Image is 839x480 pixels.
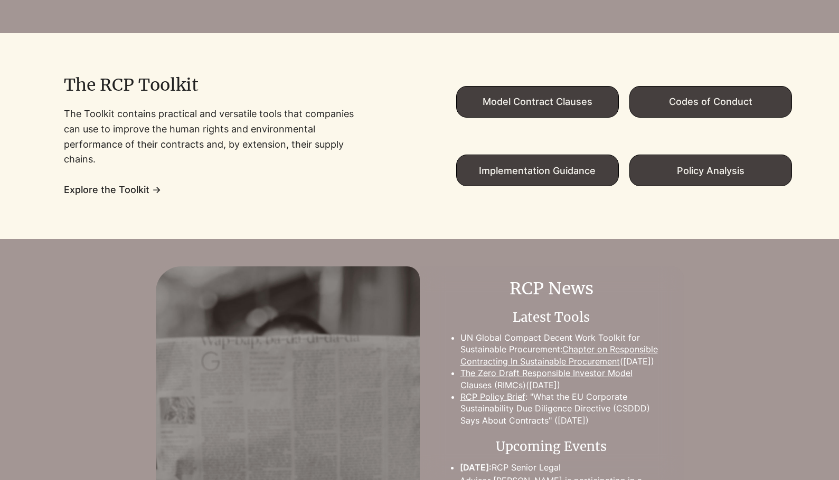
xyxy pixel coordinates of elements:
[557,380,560,390] a: )
[460,344,658,366] a: Chapter on Responsible Contracting In Sustainable Procurement
[456,86,619,118] a: Model Contract Clauses
[445,309,658,327] h3: Latest Tools
[460,391,525,402] a: RCP Policy Brief
[460,368,633,390] a: The Zero Draft Responsible Investor Model Clauses (RIMCs)
[529,380,557,390] a: [DATE]
[460,462,492,473] span: [DATE]:
[64,184,161,195] a: Explore the Toolkit →
[456,155,619,186] a: Implementation Guidance
[483,96,592,107] span: Model Contract Clauses
[445,438,657,456] h2: Upcoming Events
[479,165,596,176] span: Implementation Guidance
[64,74,291,95] h2: The RCP Toolkit
[629,86,792,118] a: Codes of Conduct
[445,277,658,301] h2: RCP News
[677,165,744,176] span: Policy Analysis
[460,391,650,426] a: : "What the EU Corporate Sustainability Due Diligence Directive (CSDDD) Says About Contracts" ([D...
[629,155,792,186] a: Policy Analysis
[460,332,658,367] p: UN Global Compact Decent Work Toolkit for Sustainable Procurement: ([DATE])
[669,96,752,107] span: Codes of Conduct
[460,367,658,391] p: (
[64,107,366,167] p: The Toolkit contains practical and versatile tools that companies can use to improve the human ri...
